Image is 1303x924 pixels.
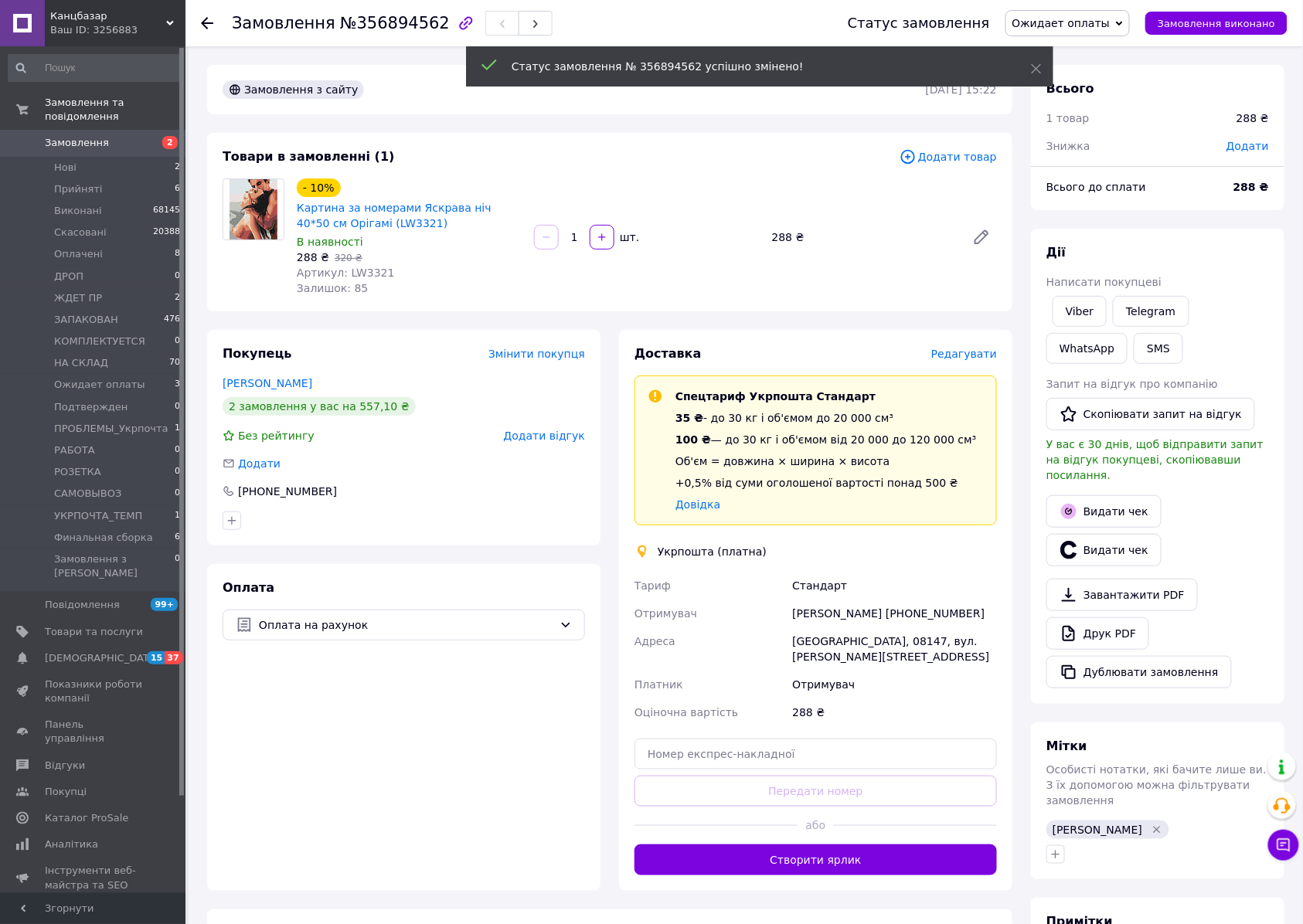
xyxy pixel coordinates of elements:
[175,161,180,175] span: 2
[900,148,997,165] span: Додати товар
[654,544,771,559] div: Укрпошта (платна)
[45,598,120,612] span: Повідомлення
[54,270,83,284] span: ДРОП
[1113,296,1189,327] a: Telegram
[297,282,368,294] span: Залишок: 85
[54,247,103,261] span: Оплачені
[675,412,703,424] span: 35 ₴
[1046,140,1090,152] span: Знижка
[164,313,180,327] span: 476
[175,465,180,479] span: 0
[675,454,977,469] div: Об'єм = довжина × ширина × висота
[54,161,77,175] span: Нові
[175,443,180,457] span: 0
[238,430,315,442] span: Без рейтингу
[512,59,992,74] div: Статус замовлення № 356894562 успішно змінено!
[232,14,335,32] span: Замовлення
[297,251,329,263] span: 288 ₴
[340,14,450,32] span: №356894562
[1046,656,1232,688] button: Дублювати замовлення
[634,607,697,620] span: Отримувач
[45,651,159,665] span: [DEMOGRAPHIC_DATA]
[175,422,180,436] span: 1
[153,204,180,218] span: 68145
[1134,333,1183,364] button: SMS
[966,222,997,253] a: Редагувати
[175,247,180,261] span: 8
[175,487,180,501] span: 0
[223,397,416,416] div: 2 замовлення у вас на 557,10 ₴
[1233,181,1269,193] b: 288 ₴
[45,811,128,825] span: Каталог ProSale
[789,572,1000,600] div: Стандарт
[335,253,362,263] span: 320 ₴
[45,96,185,124] span: Замовлення та повідомлення
[1151,824,1163,836] svg: Видалити мітку
[54,182,102,196] span: Прийняті
[175,378,180,392] span: 3
[1046,181,1146,193] span: Всього до сплати
[848,15,990,31] div: Статус замовлення
[45,759,85,773] span: Відгуки
[297,236,363,248] span: В наявності
[1145,12,1288,35] button: Замовлення виконано
[1046,378,1218,390] span: Запит на відгук про компанію
[1046,495,1162,528] button: Видати чек
[1046,763,1267,807] span: Особисті нотатки, які бачите лише ви. З їх допомогою можна фільтрувати замовлення
[616,229,641,245] div: шт.
[175,291,180,305] span: 2
[675,432,977,447] div: — до 30 кг і об'ємом від 20 000 до 120 000 см³
[45,678,143,705] span: Показники роботи компанії
[789,600,1000,627] div: [PERSON_NAME] [PHONE_NUMBER]
[162,136,178,149] span: 2
[223,149,395,164] span: Товари в замовленні (1)
[1046,276,1162,288] span: Написати покупцеві
[54,552,175,580] span: Замовлення з [PERSON_NAME]
[297,178,341,197] div: - 10%
[175,182,180,196] span: 6
[54,291,102,305] span: ЖДЕТ ПР
[1046,617,1149,650] a: Друк PDF
[45,625,143,639] span: Товари та послуги
[789,698,1000,726] div: 288 ₴
[1053,824,1142,836] span: [PERSON_NAME]
[54,400,128,414] span: Подтвержден
[931,348,997,360] span: Редагувати
[634,579,671,592] span: Тариф
[54,204,102,218] span: Виконані
[54,378,145,392] span: Ожидает оплаты
[634,678,683,691] span: Платник
[50,23,185,37] div: Ваш ID: 3256883
[1046,579,1198,611] a: Завантажити PDF
[1012,17,1111,29] span: Ожидает оплаты
[634,844,997,875] button: Створити ярлик
[675,410,977,426] div: - до 30 кг і об'ємом до 20 000 см³
[230,179,277,239] img: Картина за номерами Яскрава ніч 40*50 см Орігамі (LW3321)
[675,475,977,491] div: +0,5% від суми оголошеної вартості понад 500 ₴
[297,202,492,229] a: Картина за номерами Яскрава ніч 40*50 см Орігамі (LW3321)
[634,635,675,647] span: Адреса
[1226,140,1269,152] span: Додати
[153,226,180,239] span: 20388
[8,54,182,82] input: Пошук
[238,457,281,470] span: Додати
[1046,81,1094,96] span: Всього
[45,718,143,746] span: Панель управління
[175,552,180,580] span: 0
[1237,110,1269,126] div: 288 ₴
[1158,18,1275,29] span: Замовлення виконано
[789,671,1000,698] div: Отримувач
[223,377,312,389] a: [PERSON_NAME]
[634,739,997,769] input: Номер експрес-накладної
[54,422,168,436] span: ПРОБЛЕМЫ_Укрпочта
[1046,534,1162,566] button: Видати чек
[175,335,180,348] span: 0
[1046,112,1090,124] span: 1 товар
[45,136,109,150] span: Замовлення
[54,335,145,348] span: КОМПЛЕКТУЕТСЯ
[1268,830,1299,861] button: Чат з покупцем
[54,531,153,545] span: Финальная сборка
[223,346,292,361] span: Покупець
[1053,296,1107,327] a: Viber
[1046,333,1128,364] a: WhatsApp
